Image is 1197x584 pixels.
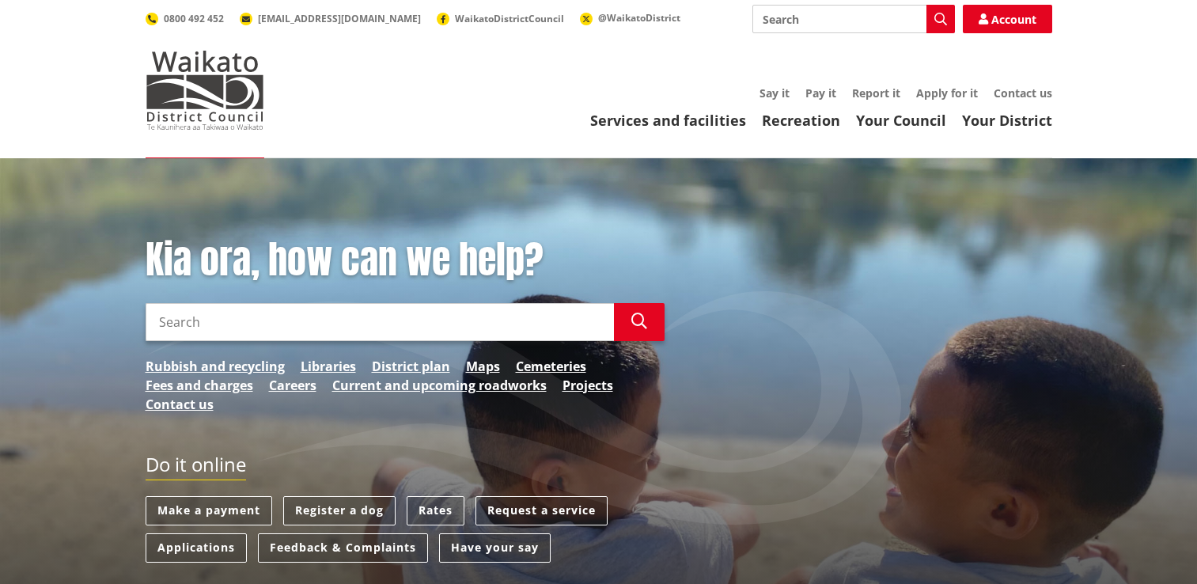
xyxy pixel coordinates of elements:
[475,496,608,525] a: Request a service
[164,12,224,25] span: 0800 492 452
[146,357,285,376] a: Rubbish and recycling
[258,533,428,563] a: Feedback & Complaints
[437,12,564,25] a: WaikatoDistrictCouncil
[269,376,316,395] a: Careers
[146,395,214,414] a: Contact us
[146,237,665,283] h1: Kia ora, how can we help?
[455,12,564,25] span: WaikatoDistrictCouncil
[146,496,272,525] a: Make a payment
[580,11,680,25] a: @WaikatoDistrict
[301,357,356,376] a: Libraries
[598,11,680,25] span: @WaikatoDistrict
[240,12,421,25] a: [EMAIL_ADDRESS][DOMAIN_NAME]
[407,496,464,525] a: Rates
[962,111,1052,130] a: Your District
[805,85,836,100] a: Pay it
[146,376,253,395] a: Fees and charges
[856,111,946,130] a: Your Council
[258,12,421,25] span: [EMAIL_ADDRESS][DOMAIN_NAME]
[146,12,224,25] a: 0800 492 452
[916,85,978,100] a: Apply for it
[146,51,264,130] img: Waikato District Council - Te Kaunihera aa Takiwaa o Waikato
[146,453,246,481] h2: Do it online
[146,303,614,341] input: Search input
[963,5,1052,33] a: Account
[439,533,551,563] a: Have your say
[466,357,500,376] a: Maps
[590,111,746,130] a: Services and facilities
[283,496,396,525] a: Register a dog
[759,85,790,100] a: Say it
[752,5,955,33] input: Search input
[852,85,900,100] a: Report it
[146,533,247,563] a: Applications
[372,357,450,376] a: District plan
[563,376,613,395] a: Projects
[994,85,1052,100] a: Contact us
[516,357,586,376] a: Cemeteries
[762,111,840,130] a: Recreation
[332,376,547,395] a: Current and upcoming roadworks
